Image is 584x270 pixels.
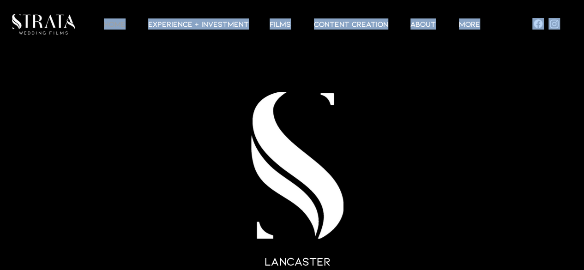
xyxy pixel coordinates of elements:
[12,14,75,35] img: LUX STRATA TEST_edited.png
[302,18,399,30] a: CONTENT CREATION
[88,18,496,30] nav: Site
[92,18,137,30] a: HOME
[406,18,440,30] p: ABOUT
[265,18,295,30] p: Films
[144,18,253,30] p: EXPERIENCE + INVESTMENT
[309,18,393,30] p: CONTENT CREATION
[454,18,485,30] p: More
[251,92,343,239] img: LUX S TEST_edited.png
[99,18,130,30] p: HOME
[399,18,447,30] a: ABOUT
[258,18,302,30] a: Films
[532,18,560,30] ul: Social Bar
[137,18,258,30] a: EXPERIENCE + INVESTMENT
